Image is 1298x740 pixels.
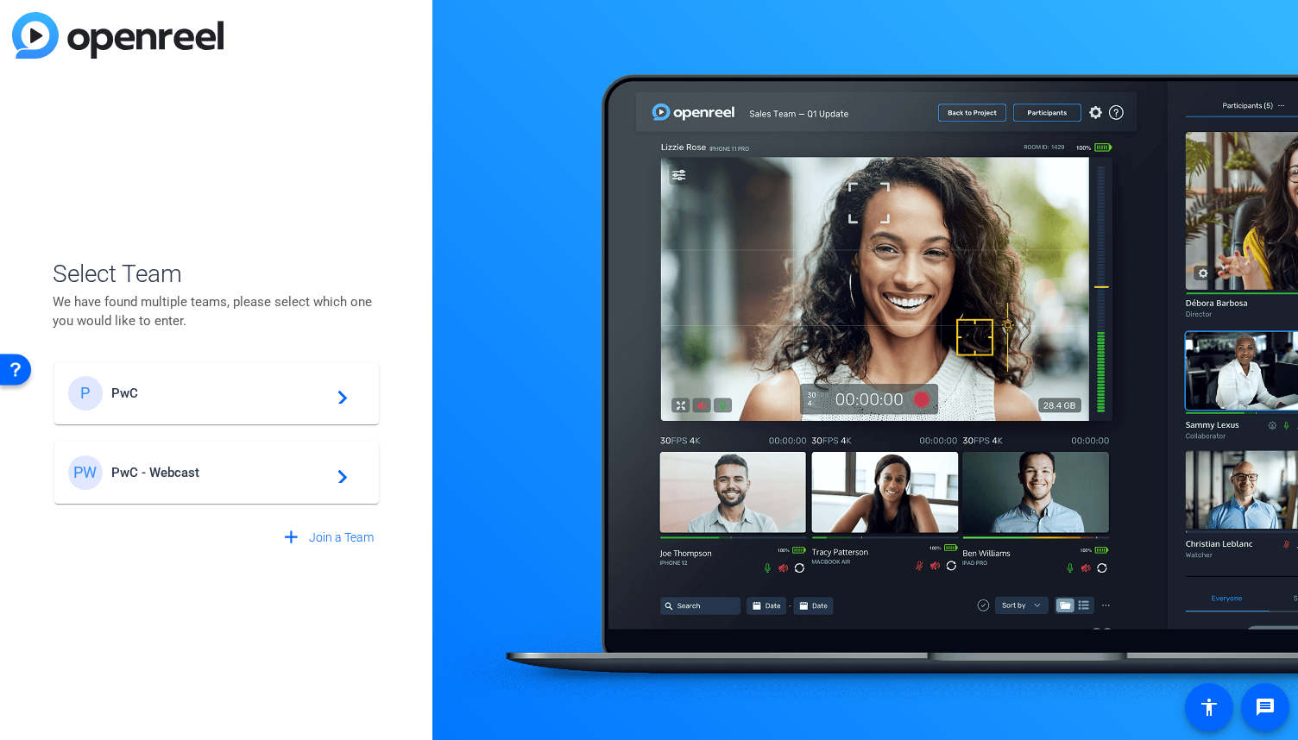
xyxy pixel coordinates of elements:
mat-icon: add [280,527,302,549]
span: PwC - Webcast [111,465,327,480]
button: Join a Team [274,523,381,554]
span: Join a Team [309,529,374,547]
img: blue-gradient.svg [12,12,224,59]
div: P [68,376,103,411]
mat-icon: accessibility [1199,697,1219,718]
mat-icon: navigate_next [327,462,348,483]
mat-icon: message [1255,697,1276,718]
mat-icon: navigate_next [327,383,348,404]
span: Select Team [53,256,381,292]
p: We have found multiple teams, please select which one you would like to enter. [53,292,381,330]
span: PwC [111,386,327,401]
div: PW [68,455,103,490]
